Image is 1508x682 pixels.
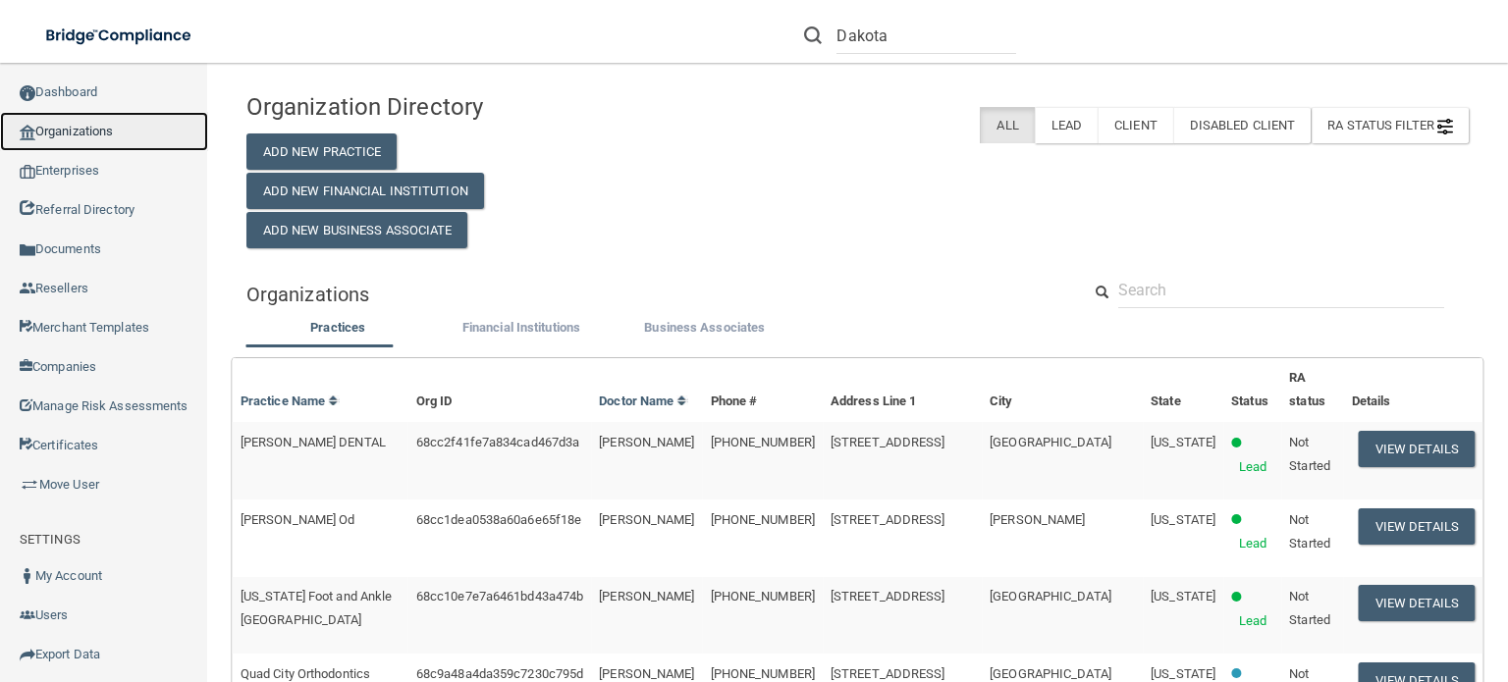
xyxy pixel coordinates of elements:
[1151,589,1215,603] span: [US_STATE]
[613,316,796,344] li: Business Associate
[246,284,1051,305] h5: Organizations
[1327,118,1453,132] span: RA Status Filter
[1035,107,1098,143] label: Lead
[408,358,591,422] th: Org ID
[241,435,386,449] span: [PERSON_NAME] DENTAL
[1118,272,1444,308] input: Search
[990,589,1111,603] span: [GEOGRAPHIC_DATA]
[1098,107,1173,143] label: Client
[1289,435,1330,473] span: Not Started
[599,512,694,527] span: [PERSON_NAME]
[1239,532,1266,555] p: Lead
[20,165,35,179] img: enterprise.0d942306.png
[416,589,583,603] span: 68cc10e7e7a6461bd43a474b
[831,666,945,681] span: [STREET_ADDRESS]
[599,393,687,408] a: Doctor Name
[20,125,35,140] img: organization-icon.f8decf85.png
[20,568,35,584] img: ic_user_dark.df1a06c3.png
[831,512,945,527] span: [STREET_ADDRESS]
[1223,358,1281,422] th: Status
[711,666,815,681] span: [PHONE_NUMBER]
[241,393,339,408] a: Practice Name
[246,94,634,120] h4: Organization Directory
[29,16,210,56] img: bridge_compliance_login_screen.278c3ca4.svg
[1143,358,1223,422] th: State
[1359,508,1475,545] button: View Details
[1281,358,1344,422] th: RA status
[20,85,35,101] img: ic_dashboard_dark.d01f4a41.png
[1151,512,1215,527] span: [US_STATE]
[1359,431,1475,467] button: View Details
[980,107,1034,143] label: All
[711,589,815,603] span: [PHONE_NUMBER]
[416,435,579,449] span: 68cc2f41fe7a834cad467d3a
[416,512,581,527] span: 68cc1dea0538a60a6e65f18e
[831,435,945,449] span: [STREET_ADDRESS]
[644,320,765,335] span: Business Associates
[836,18,1016,54] input: Search
[241,589,393,627] span: [US_STATE] Foot and Ankle [GEOGRAPHIC_DATA]
[246,133,398,170] button: Add New Practice
[599,589,694,603] span: [PERSON_NAME]
[1239,455,1266,479] p: Lead
[20,281,35,296] img: ic_reseller.de258add.png
[990,666,1111,681] span: [GEOGRAPHIC_DATA]
[990,512,1085,527] span: [PERSON_NAME]
[1239,609,1266,633] p: Lead
[256,316,420,340] label: Practices
[241,512,355,527] span: [PERSON_NAME] Od
[310,320,365,335] span: Practices
[804,26,822,44] img: ic-search.3b580494.png
[20,607,35,623] img: icon-users.e205127d.png
[823,358,982,422] th: Address Line 1
[703,358,823,422] th: Phone #
[20,475,39,495] img: briefcase.64adab9b.png
[246,316,430,344] li: Practices
[711,435,815,449] span: [PHONE_NUMBER]
[1173,107,1312,143] label: Disabled Client
[20,242,35,258] img: icon-documents.8dae5593.png
[599,666,694,681] span: [PERSON_NAME]
[1151,666,1215,681] span: [US_STATE]
[711,512,815,527] span: [PHONE_NUMBER]
[622,316,786,340] label: Business Associates
[241,666,370,681] span: Quad City Orthodontics
[599,435,694,449] span: [PERSON_NAME]
[1151,435,1215,449] span: [US_STATE]
[1289,589,1330,627] span: Not Started
[1289,512,1330,551] span: Not Started
[20,528,81,551] label: SETTINGS
[1344,358,1482,422] th: Details
[440,316,604,340] label: Financial Institutions
[20,647,35,662] img: icon-export.b9366987.png
[982,358,1143,422] th: City
[246,212,468,248] button: Add New Business Associate
[1437,119,1453,134] img: icon-filter@2x.21656d0b.png
[430,316,614,344] li: Financial Institutions
[416,666,583,681] span: 68c9a48a4da359c7230c795d
[246,173,484,209] button: Add New Financial Institution
[990,435,1111,449] span: [GEOGRAPHIC_DATA]
[1359,585,1475,621] button: View Details
[831,589,945,603] span: [STREET_ADDRESS]
[462,320,580,335] span: Financial Institutions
